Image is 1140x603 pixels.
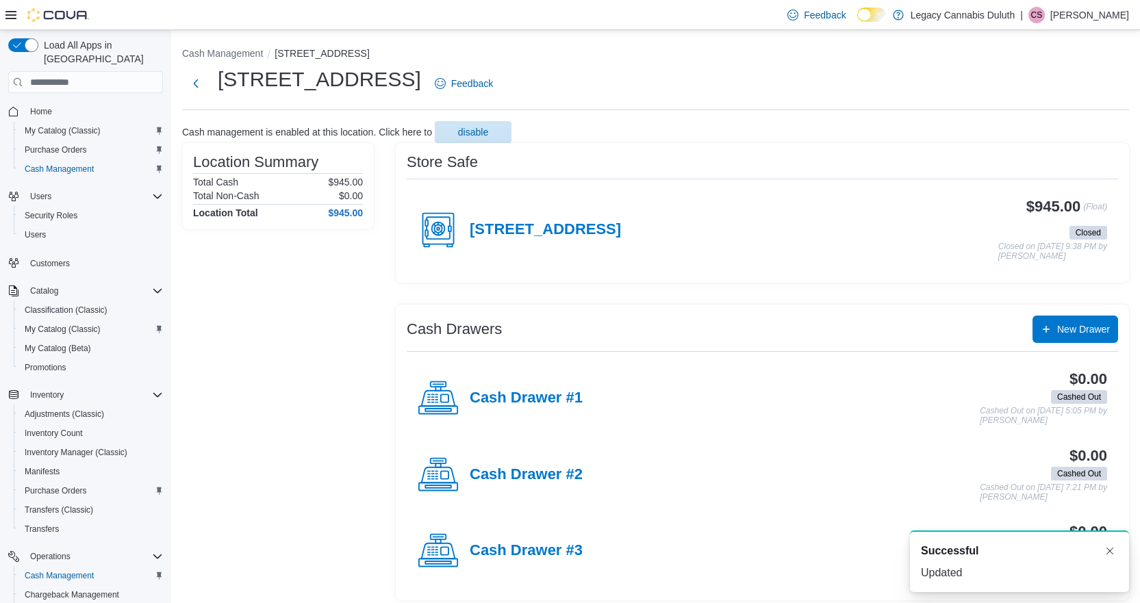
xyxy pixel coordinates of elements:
[30,389,64,400] span: Inventory
[19,321,163,337] span: My Catalog (Classic)
[19,302,163,318] span: Classification (Classic)
[19,123,163,139] span: My Catalog (Classic)
[19,444,133,461] a: Inventory Manager (Classic)
[1020,7,1023,23] p: |
[1031,7,1043,23] span: CS
[25,255,75,272] a: Customers
[14,358,168,377] button: Promotions
[19,587,125,603] a: Chargeback Management
[30,551,71,562] span: Operations
[182,48,263,59] button: Cash Management
[435,121,511,143] button: disable
[458,125,488,139] span: disable
[911,7,1015,23] p: Legacy Cannabis Duluth
[19,142,163,158] span: Purchase Orders
[25,188,163,205] span: Users
[328,207,363,218] h4: $945.00
[339,190,363,201] p: $0.00
[14,481,168,500] button: Purchase Orders
[19,483,163,499] span: Purchase Orders
[30,191,51,202] span: Users
[193,177,238,188] h6: Total Cash
[19,444,163,461] span: Inventory Manager (Classic)
[921,543,1118,559] div: Notification
[3,385,168,405] button: Inventory
[14,443,168,462] button: Inventory Manager (Classic)
[19,567,99,584] a: Cash Management
[1051,390,1107,404] span: Cashed Out
[1051,467,1107,480] span: Cashed Out
[30,258,70,269] span: Customers
[14,339,168,358] button: My Catalog (Beta)
[14,500,168,519] button: Transfers (Classic)
[980,407,1107,425] p: Cashed Out on [DATE] 5:05 PM by [PERSON_NAME]
[25,589,119,600] span: Chargeback Management
[25,524,59,535] span: Transfers
[19,587,163,603] span: Chargeback Management
[25,504,93,515] span: Transfers (Classic)
[25,188,57,205] button: Users
[25,343,91,354] span: My Catalog (Beta)
[25,447,127,458] span: Inventory Manager (Classic)
[980,483,1107,502] p: Cashed Out on [DATE] 7:21 PM by [PERSON_NAME]
[470,542,583,560] h4: Cash Drawer #3
[14,566,168,585] button: Cash Management
[19,340,163,357] span: My Catalog (Beta)
[14,121,168,140] button: My Catalog (Classic)
[182,70,210,97] button: Next
[470,389,583,407] h4: Cash Drawer #1
[19,161,163,177] span: Cash Management
[19,502,163,518] span: Transfers (Classic)
[14,424,168,443] button: Inventory Count
[193,154,318,170] h3: Location Summary
[1102,543,1118,559] button: Dismiss toast
[25,144,87,155] span: Purchase Orders
[182,47,1129,63] nav: An example of EuiBreadcrumbs
[14,405,168,424] button: Adjustments (Classic)
[25,103,58,120] a: Home
[19,567,163,584] span: Cash Management
[25,254,163,271] span: Customers
[19,207,83,224] a: Security Roles
[19,207,163,224] span: Security Roles
[1026,198,1080,215] h3: $945.00
[25,164,94,175] span: Cash Management
[19,340,97,357] a: My Catalog (Beta)
[14,206,168,225] button: Security Roles
[3,281,168,300] button: Catalog
[1057,391,1101,403] span: Cashed Out
[25,305,107,316] span: Classification (Classic)
[998,242,1107,261] p: Closed on [DATE] 9:38 PM by [PERSON_NAME]
[14,225,168,244] button: Users
[19,406,110,422] a: Adjustments (Classic)
[14,320,168,339] button: My Catalog (Classic)
[19,359,72,376] a: Promotions
[19,425,163,441] span: Inventory Count
[19,359,163,376] span: Promotions
[3,187,168,206] button: Users
[429,70,498,97] a: Feedback
[275,48,369,59] button: [STREET_ADDRESS]
[25,125,101,136] span: My Catalog (Classic)
[3,101,168,121] button: Home
[25,387,163,403] span: Inventory
[19,521,163,537] span: Transfers
[14,300,168,320] button: Classification (Classic)
[1033,316,1118,343] button: New Drawer
[19,142,92,158] a: Purchase Orders
[1076,227,1101,239] span: Closed
[1069,448,1107,464] h3: $0.00
[25,103,163,120] span: Home
[25,324,101,335] span: My Catalog (Classic)
[14,519,168,539] button: Transfers
[19,521,64,537] a: Transfers
[30,285,58,296] span: Catalog
[19,463,163,480] span: Manifests
[407,321,502,337] h3: Cash Drawers
[1069,226,1107,240] span: Closed
[3,253,168,272] button: Customers
[218,66,421,93] h1: [STREET_ADDRESS]
[193,190,259,201] h6: Total Non-Cash
[38,38,163,66] span: Load All Apps in [GEOGRAPHIC_DATA]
